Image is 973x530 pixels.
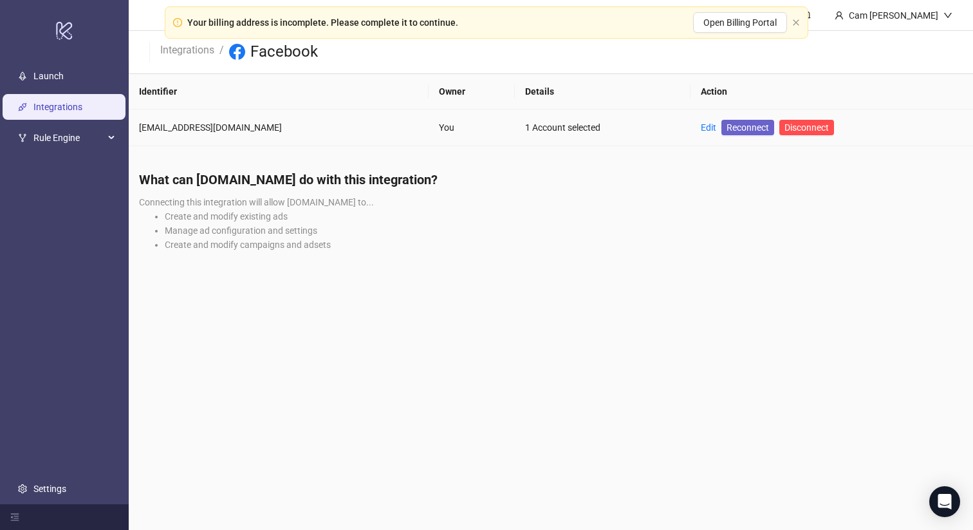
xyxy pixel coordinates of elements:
[792,19,800,26] span: close
[173,18,182,27] span: exclamation-circle
[693,12,787,33] button: Open Billing Portal
[792,19,800,27] button: close
[165,209,963,223] li: Create and modify existing ads
[703,17,777,28] span: Open Billing Portal
[33,102,82,112] a: Integrations
[165,223,963,238] li: Manage ad configuration and settings
[515,74,690,109] th: Details
[158,42,217,56] a: Integrations
[784,122,829,133] span: Disconnect
[18,133,27,142] span: fork
[33,71,64,81] a: Launch
[943,11,952,20] span: down
[33,484,66,494] a: Settings
[33,125,104,151] span: Rule Engine
[250,42,318,62] h3: Facebook
[429,74,515,109] th: Owner
[165,238,963,252] li: Create and modify campaigns and adsets
[139,120,418,135] div: [EMAIL_ADDRESS][DOMAIN_NAME]
[721,120,774,135] a: Reconnect
[525,120,680,135] div: 1 Account selected
[139,171,963,189] h4: What can [DOMAIN_NAME] do with this integration?
[10,513,19,522] span: menu-fold
[779,120,834,135] button: Disconnect
[929,486,960,517] div: Open Intercom Messenger
[690,74,973,109] th: Action
[844,8,943,23] div: Cam [PERSON_NAME]
[219,42,224,62] li: /
[701,122,716,133] a: Edit
[727,120,769,135] span: Reconnect
[129,74,429,109] th: Identifier
[187,15,458,30] div: Your billing address is incomplete. Please complete it to continue.
[439,120,505,135] div: You
[835,11,844,20] span: user
[139,197,374,207] span: Connecting this integration will allow [DOMAIN_NAME] to...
